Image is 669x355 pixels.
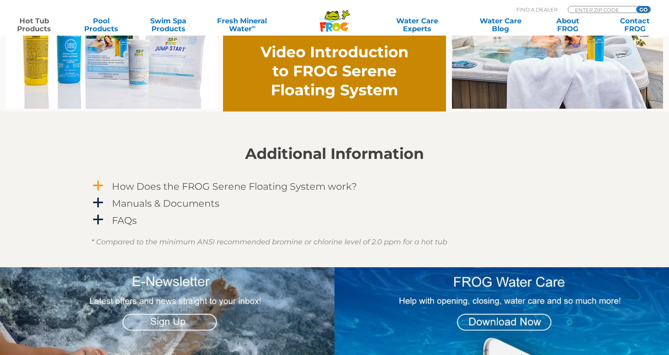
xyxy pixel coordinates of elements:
[91,145,578,162] h2: Additional Information
[91,196,578,211] a: a Manuals & Documents
[112,181,357,192] h4: How Does the FROG Serene Floating System work?
[75,17,127,33] a: PoolProducts
[374,17,459,33] a: Water CareExperts
[92,214,104,226] span: a
[91,213,578,228] a: a FAQs
[142,17,195,33] a: Swim SpaProducts
[112,198,219,209] h4: Manuals & Documents
[474,17,527,33] a: Water CareBlog
[516,6,557,13] p: Find A Dealer
[8,17,60,33] a: Hot TubProducts
[92,197,104,209] span: a
[574,6,627,13] input: Zip Code Form
[210,17,275,33] a: Fresh MineralWater∞
[609,17,661,33] a: ContactFROG
[91,179,578,194] a: a How Does the FROG Serene Floating System work?
[91,238,447,246] em: * Compared to the minimum ANSI recommended bromine or chlorine level of 2.0 ppm for a hot tub
[252,23,256,30] sup: ∞
[542,17,594,33] a: AboutFROG
[257,43,413,100] h2: Video Introduction to FROG Serene Floating System
[636,6,650,13] input: GO
[92,180,104,192] span: a
[112,215,137,226] h4: FAQs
